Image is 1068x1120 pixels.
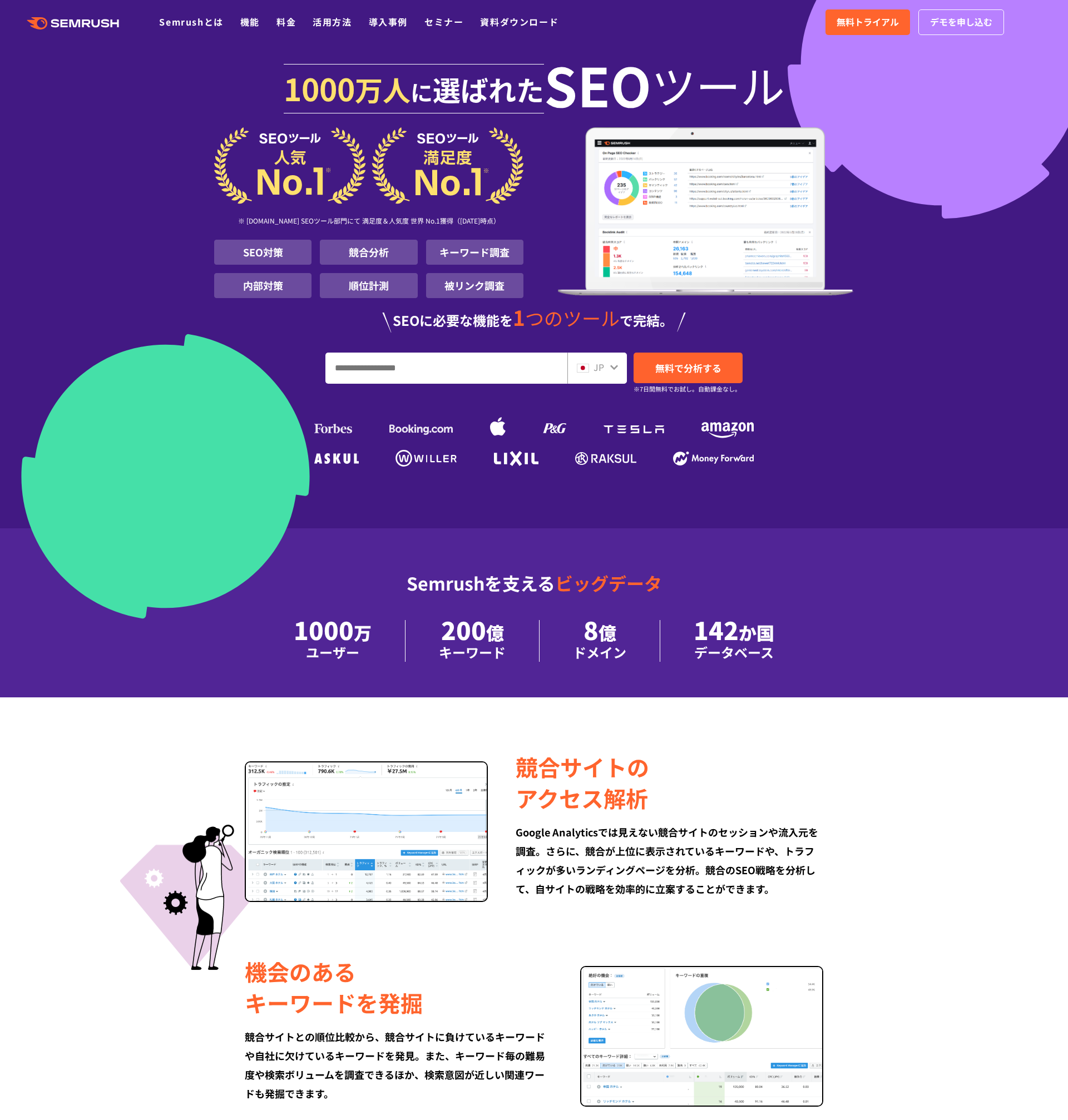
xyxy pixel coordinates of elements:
[555,570,662,596] span: ビッグデータ
[486,620,504,645] span: 億
[513,302,525,332] span: 1
[918,9,1004,35] a: デモを申し込む
[837,15,899,29] span: 無料トライアル
[660,620,808,662] li: 142
[573,642,626,662] div: ドメイン
[214,564,854,620] div: Semrushを支える
[540,620,660,662] li: 8
[284,66,355,110] span: 1000
[544,62,651,107] span: SEO
[411,76,433,108] span: に
[245,956,552,1018] div: 機会のある キーワードを発掘
[320,240,417,265] li: 競合分析
[655,361,721,375] span: 無料で分析する
[594,360,604,374] span: JP
[159,15,223,28] a: Semrushとは
[516,822,823,898] div: Google Analyticsでは見えない競合サイトのセッションや流入元を調査。さらに、競合が上位に表示されているキーワードや、トラフィックが多いランディングページを分析。競合のSEO戦略を分...
[930,15,992,29] span: デモを申し込む
[240,15,260,28] a: 機能
[426,273,523,298] li: 被リンク調査
[369,15,408,28] a: 導入事例
[516,751,823,814] div: 競合サイトの アクセス解析
[214,240,311,265] li: SEO対策
[214,273,311,298] li: 内部対策
[739,620,774,645] span: か国
[620,310,673,330] span: で完結。
[313,15,352,28] a: 活用方法
[599,620,616,645] span: 億
[320,273,417,298] li: 順位計測
[433,69,544,109] span: 選ばれた
[276,15,296,28] a: 料金
[326,353,567,383] input: URL、キーワードを入力してください
[694,642,774,662] div: データベース
[634,384,741,394] small: ※7日間無料でお試し。自動課金なし。
[214,307,854,333] div: SEOに必要な機能を
[525,304,620,331] span: つのツール
[634,353,743,383] a: 無料で分析する
[825,9,910,35] a: 無料トライアル
[424,15,463,28] a: セミナー
[355,69,411,109] span: 万人
[426,240,523,265] li: キーワード調査
[214,204,523,240] div: ※ [DOMAIN_NAME] SEOツール部門にて 満足度＆人気度 世界 No.1獲得（[DATE]時点）
[245,1027,552,1103] div: 競合サイトとの順位比較から、競合サイトに負けているキーワードや自社に欠けているキーワードを発見。また、キーワード毎の難易度や検索ボリュームを調査できるほか、検索意図が近しい関連ワードも発掘できます。
[439,642,506,662] div: キーワード
[651,62,785,107] span: ツール
[480,15,558,28] a: 資料ダウンロード
[406,620,540,662] li: 200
